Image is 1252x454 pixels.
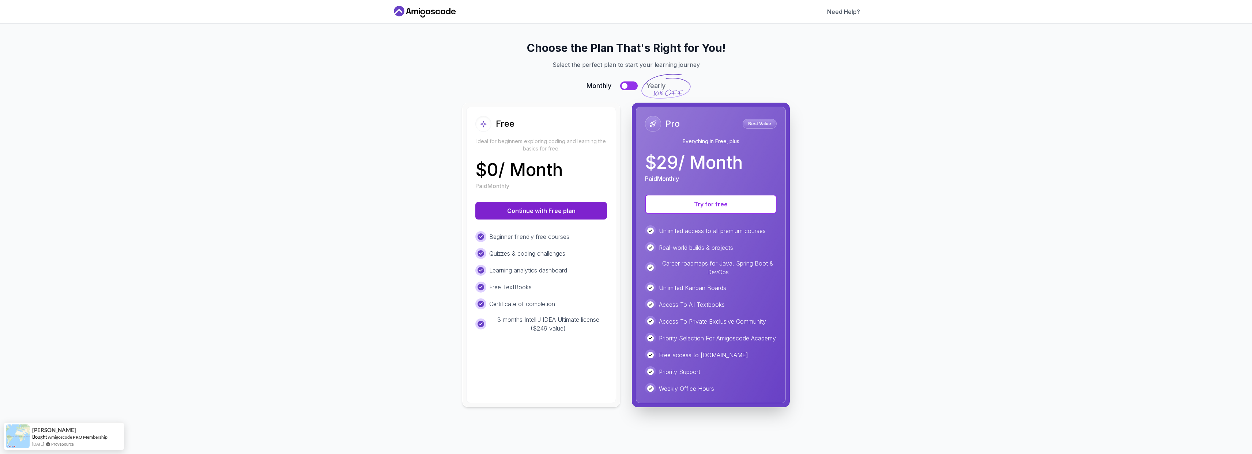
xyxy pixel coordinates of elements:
[489,300,555,308] p: Certificate of completion
[6,424,30,448] img: provesource social proof notification image
[475,138,607,152] p: Ideal for beginners exploring coding and learning the basics for free.
[827,7,860,16] a: Need Help?
[744,120,776,127] p: Best Value
[32,427,76,433] span: [PERSON_NAME]
[401,60,851,69] p: Select the perfect plan to start your learning journey
[489,283,532,291] p: Free TextBooks
[645,195,777,214] button: Try for free
[489,249,565,258] p: Quizzes & coding challenges
[645,138,777,145] p: Everything in Free, plus
[659,259,777,276] p: Career roadmaps for Java, Spring Boot & DevOps
[496,118,514,130] h2: Free
[659,243,733,252] p: Real-world builds & projects
[32,434,47,440] span: Bought
[659,226,766,235] p: Unlimited access to all premium courses
[489,232,569,241] p: Beginner friendly free courses
[48,434,108,440] a: Amigoscode PRO Membership
[475,182,509,190] p: Paid Monthly
[645,154,743,171] p: $ 29 / Month
[659,351,748,359] p: Free access to [DOMAIN_NAME]
[489,315,607,333] p: 3 months IntelliJ IDEA Ultimate license ($249 value)
[659,283,726,292] p: Unlimited Kanban Boards
[645,174,679,183] p: Paid Monthly
[401,41,851,54] h2: Choose the Plan That's Right for You!
[489,266,567,275] p: Learning analytics dashboard
[659,317,766,326] p: Access To Private Exclusive Community
[659,384,714,393] p: Weekly Office Hours
[659,367,700,376] p: Priority Support
[587,81,611,91] span: Monthly
[51,441,74,447] a: ProveSource
[475,202,607,220] button: Continue with Free plan
[665,118,680,130] h2: Pro
[475,161,563,179] p: $ 0 / Month
[32,441,44,447] span: [DATE]
[659,334,776,343] p: Priority Selection For Amigoscode Academy
[659,300,725,309] p: Access To All Textbooks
